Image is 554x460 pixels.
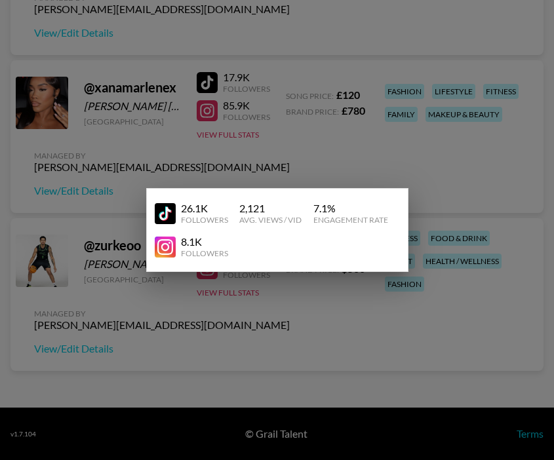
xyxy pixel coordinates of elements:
div: 8.1K [181,235,228,248]
div: Engagement Rate [313,215,388,225]
div: Followers [181,215,228,225]
div: Avg. Views / Vid [239,215,302,225]
div: 26.1K [181,202,228,215]
img: YouTube [155,203,176,224]
img: YouTube [155,237,176,258]
div: Followers [181,248,228,258]
div: 2,121 [239,202,302,215]
div: 7.1 % [313,202,388,215]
